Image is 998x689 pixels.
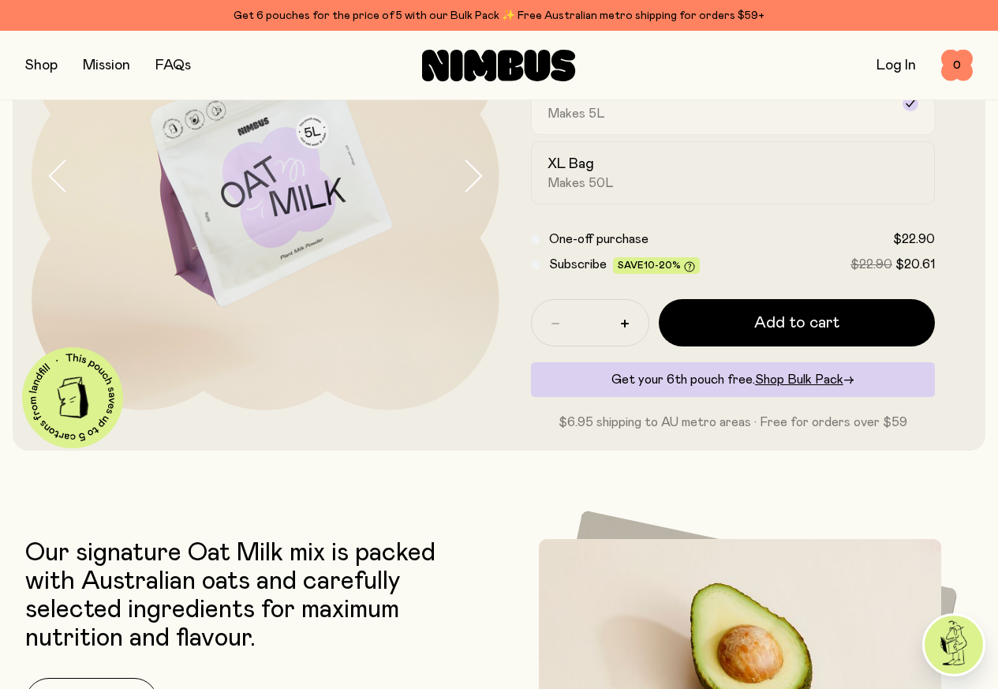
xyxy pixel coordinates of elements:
[895,258,935,271] span: $20.61
[644,260,681,270] span: 10-20%
[548,175,614,191] span: Makes 50L
[877,58,916,73] a: Log In
[83,58,130,73] a: Mission
[531,362,936,397] div: Get your 6th pouch free.
[659,299,936,346] button: Add to cart
[549,233,649,245] span: One-off purchase
[25,6,973,25] div: Get 6 pouches for the price of 5 with our Bulk Pack ✨ Free Australian metro shipping for orders $59+
[618,260,695,272] span: Save
[941,50,973,81] button: 0
[925,616,983,674] img: agent
[549,258,607,271] span: Subscribe
[548,106,605,122] span: Makes 5L
[548,155,594,174] h2: XL Bag
[755,373,843,386] span: Shop Bulk Pack
[893,233,935,245] span: $22.90
[755,373,854,386] a: Shop Bulk Pack→
[850,258,892,271] span: $22.90
[25,539,492,653] p: Our signature Oat Milk mix is packed with Australian oats and carefully selected ingredients for ...
[531,413,936,432] p: $6.95 shipping to AU metro areas · Free for orders over $59
[155,58,191,73] a: FAQs
[754,312,839,334] span: Add to cart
